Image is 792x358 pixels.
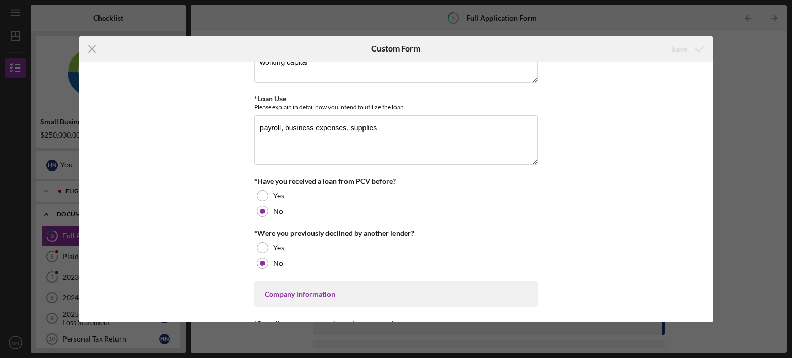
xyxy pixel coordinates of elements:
textarea: payroll, business expenses, supplies [254,115,538,165]
div: Company Information [265,290,527,298]
label: No [273,259,283,267]
label: Yes [273,192,284,200]
label: No [273,207,283,215]
button: Save [662,39,713,59]
div: *Have you received a loan from PCV before? [254,177,538,185]
textarea: working capital [254,50,538,83]
label: Yes [273,244,284,252]
div: Please explain in detail how you intend to utilize the loan. [254,103,538,111]
div: Save [672,39,687,59]
label: *Loan Use [254,94,286,103]
h6: Custom Form [371,44,420,53]
div: *Were you previously declined by another lender? [254,229,538,237]
label: *Describe your company's products or services [254,319,404,328]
